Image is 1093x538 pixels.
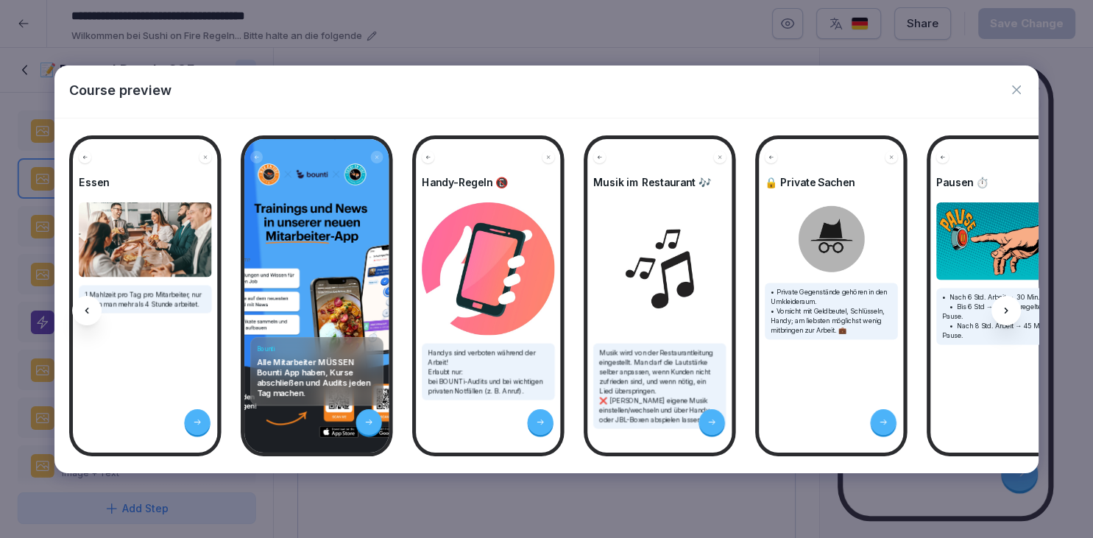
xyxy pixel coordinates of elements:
[599,347,721,424] p: Musik wird von der Restaurantleitung eingestellt. Man darf die Lautstärke selber anpassen, wenn K...
[428,347,549,395] p: Handys sind verboten während der Arbeit! Erlaubt nur: bei BOUNTi-Audits und bei wichtigen private...
[765,176,898,188] h4: 🔒 Private Sachen
[79,202,212,277] img: Image and Text preview image
[942,292,1064,340] p: • Nach 6 Std. Arbeit → 30 Min. Pause. • Bis 6 Std → keine geregelte Pause. • Nach 8 Std. Arbeit →...
[85,289,206,308] p: 1 Mahlzeit pro Tag pro Mitarbeiter, nur wenn man mehr als 4 Stunde arbeitet.
[69,80,171,100] p: Course preview
[422,176,555,188] h4: Handy-Regeln 📵
[936,176,1069,188] h4: Pausen ⏱️
[257,344,378,353] h4: Bounti
[765,202,898,275] img: Image and Text preview image
[936,202,1069,280] img: Image and Text preview image
[771,287,892,335] p: • Private Gegenstände gehören in den Umkleideraum. • Vorsicht mit Geldbeutel, Schlüsseln, Handy; ...
[593,176,726,188] h4: Musik im Restaurant 🎶
[422,202,555,336] img: Image and Text preview image
[79,176,212,188] h4: Essen
[257,356,378,397] p: Alle Mitarbeiter MÜSSEN Bounti App haben, Kurse abschließen und Audits jeden Tag machen.
[593,202,726,336] img: Image and Text preview image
